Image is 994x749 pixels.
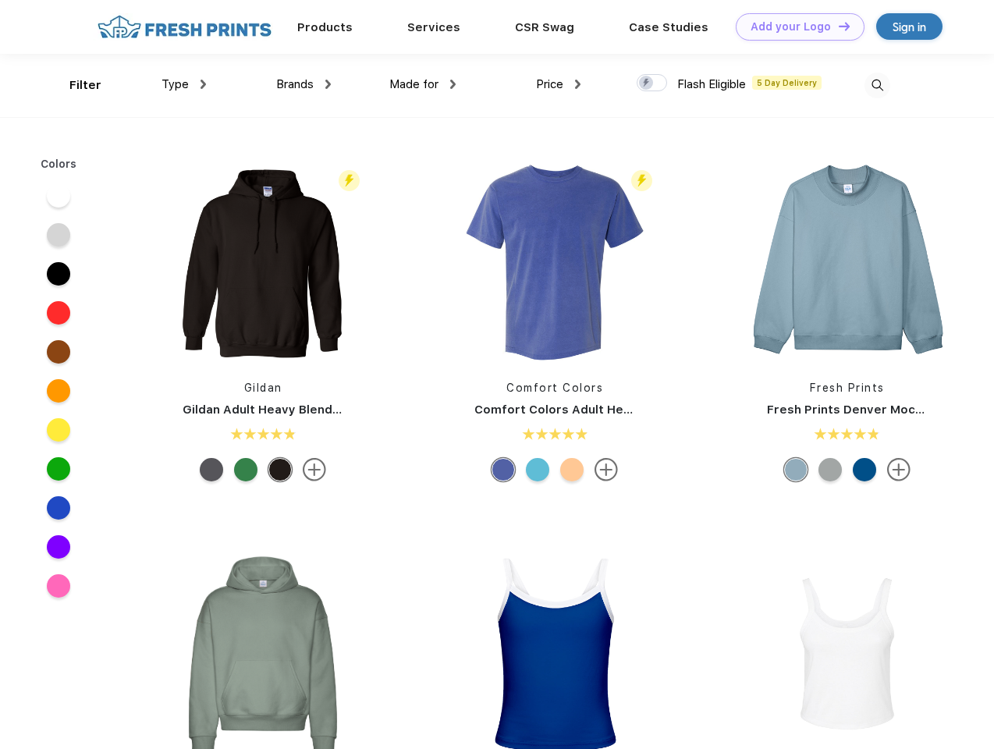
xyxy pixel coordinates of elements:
[864,73,890,98] img: desktop_search.svg
[450,80,456,89] img: dropdown.png
[297,20,353,34] a: Products
[575,80,580,89] img: dropdown.png
[595,458,618,481] img: more.svg
[526,458,549,481] div: Sapphire
[389,77,438,91] span: Made for
[853,458,876,481] div: Royal Blue
[818,458,842,481] div: Heathered Grey
[744,157,951,364] img: func=resize&h=266
[492,458,515,481] div: Periwinkle
[784,458,808,481] div: Slate Blue
[234,458,257,481] div: Irish Green
[631,170,652,191] img: flash_active_toggle.svg
[93,13,276,41] img: fo%20logo%202.webp
[677,77,746,91] span: Flash Eligible
[69,76,101,94] div: Filter
[325,80,331,89] img: dropdown.png
[810,382,885,394] a: Fresh Prints
[200,458,223,481] div: Charcoal
[560,458,584,481] div: Neon Cantaloupe
[506,382,603,394] a: Comfort Colors
[536,77,563,91] span: Price
[244,382,282,394] a: Gildan
[268,458,292,481] div: Dark Chocolate
[451,157,659,364] img: func=resize&h=266
[276,77,314,91] span: Brands
[162,77,189,91] span: Type
[183,403,524,417] a: Gildan Adult Heavy Blend 8 Oz. 50/50 Hooded Sweatshirt
[474,403,730,417] a: Comfort Colors Adult Heavyweight T-Shirt
[887,458,911,481] img: more.svg
[752,76,822,90] span: 5 Day Delivery
[751,20,831,34] div: Add your Logo
[893,18,926,36] div: Sign in
[201,80,206,89] img: dropdown.png
[839,22,850,30] img: DT
[159,157,367,364] img: func=resize&h=266
[876,13,943,40] a: Sign in
[303,458,326,481] img: more.svg
[339,170,360,191] img: flash_active_toggle.svg
[29,156,89,172] div: Colors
